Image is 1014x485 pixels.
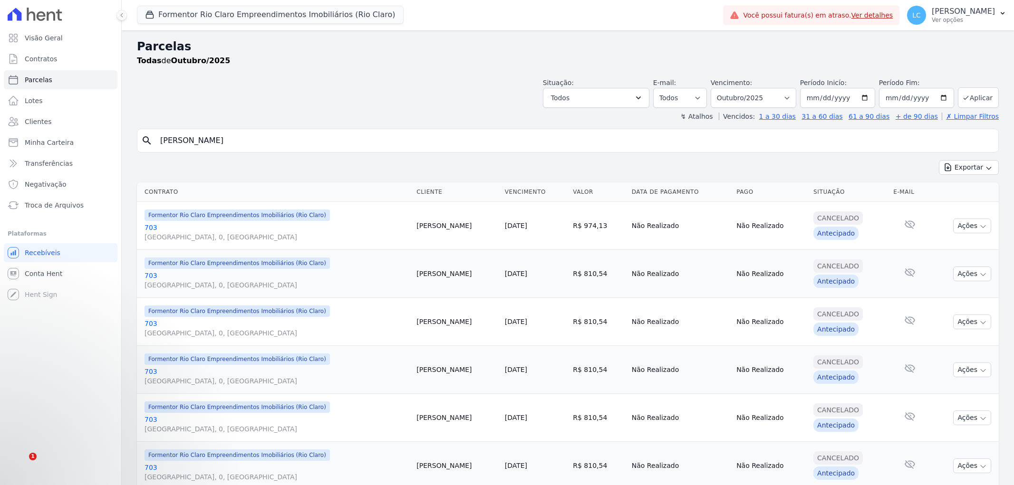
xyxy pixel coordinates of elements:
[551,92,570,104] span: Todos
[932,16,995,24] p: Ver opções
[912,12,921,19] span: LC
[4,264,117,283] a: Conta Hent
[4,91,117,110] a: Lotes
[145,401,330,413] span: Formentor Rio Claro Empreendimentos Imobiliários (Rio Claro)
[25,248,60,257] span: Recebíveis
[628,182,733,202] th: Data de Pagamento
[813,466,859,480] div: Antecipado
[569,182,628,202] th: Valor
[813,227,859,240] div: Antecipado
[653,79,676,86] label: E-mail:
[413,182,501,202] th: Cliente
[137,55,230,67] p: de
[145,223,409,242] a: 703[GEOGRAPHIC_DATA], 0, [GEOGRAPHIC_DATA]
[813,355,863,369] div: Cancelado
[810,182,889,202] th: Situação
[628,394,733,442] td: Não Realizado
[802,113,842,120] a: 31 a 60 dias
[145,472,409,482] span: [GEOGRAPHIC_DATA], 0, [GEOGRAPHIC_DATA]
[25,117,51,126] span: Clientes
[413,202,501,250] td: [PERSON_NAME]
[953,314,991,329] button: Ações
[813,323,859,336] div: Antecipado
[628,250,733,298] td: Não Realizado
[719,113,755,120] label: Vencidos:
[145,232,409,242] span: [GEOGRAPHIC_DATA], 0, [GEOGRAPHIC_DATA]
[711,79,752,86] label: Vencimento:
[501,182,570,202] th: Vencimento
[896,113,938,120] a: + de 90 dias
[800,79,847,86] label: Período Inicío:
[413,346,501,394] td: [PERSON_NAME]
[505,270,527,277] a: [DATE]
[4,112,117,131] a: Clientes
[145,424,409,434] span: [GEOGRAPHIC_DATA], 0, [GEOGRAPHIC_DATA]
[733,250,810,298] td: Não Realizado
[569,202,628,250] td: R$ 974,13
[155,131,995,150] input: Buscar por nome do lote ou do cliente
[569,346,628,394] td: R$ 810,54
[733,182,810,202] th: Pago
[733,298,810,346] td: Não Realizado
[505,366,527,373] a: [DATE]
[733,346,810,394] td: Não Realizado
[145,415,409,434] a: 703[GEOGRAPHIC_DATA], 0, [GEOGRAPHIC_DATA]
[813,403,863,417] div: Cancelado
[899,2,1014,29] button: LC [PERSON_NAME] Ver opções
[25,200,84,210] span: Troca de Arquivos
[733,394,810,442] td: Não Realizado
[4,196,117,215] a: Troca de Arquivos
[413,250,501,298] td: [PERSON_NAME]
[145,328,409,338] span: [GEOGRAPHIC_DATA], 0, [GEOGRAPHIC_DATA]
[849,113,889,120] a: 61 a 90 dias
[733,202,810,250] td: Não Realizado
[25,96,43,105] span: Lotes
[569,298,628,346] td: R$ 810,54
[25,54,57,64] span: Contratos
[25,75,52,85] span: Parcelas
[145,449,330,461] span: Formentor Rio Claro Empreendimentos Imobiliários (Rio Claro)
[141,135,153,146] i: search
[145,280,409,290] span: [GEOGRAPHIC_DATA], 0, [GEOGRAPHIC_DATA]
[145,353,330,365] span: Formentor Rio Claro Empreendimentos Imobiliários (Rio Claro)
[942,113,999,120] a: ✗ Limpar Filtros
[145,463,409,482] a: 703[GEOGRAPHIC_DATA], 0, [GEOGRAPHIC_DATA]
[505,222,527,229] a: [DATE]
[505,414,527,421] a: [DATE]
[7,393,197,459] iframe: Intercom notifications mensagem
[25,159,73,168] span: Transferências
[137,56,162,65] strong: Todas
[813,275,859,288] div: Antecipado
[628,346,733,394] td: Não Realizado
[953,266,991,281] button: Ações
[953,362,991,377] button: Ações
[813,371,859,384] div: Antecipado
[505,318,527,325] a: [DATE]
[628,298,733,346] td: Não Realizado
[939,160,999,175] button: Exportar
[171,56,231,65] strong: Outubro/2025
[25,180,67,189] span: Negativação
[145,319,409,338] a: 703[GEOGRAPHIC_DATA], 0, [GEOGRAPHIC_DATA]
[4,243,117,262] a: Recebíveis
[569,394,628,442] td: R$ 810,54
[4,133,117,152] a: Minha Carteira
[953,458,991,473] button: Ações
[145,271,409,290] a: 703[GEOGRAPHIC_DATA], 0, [GEOGRAPHIC_DATA]
[851,11,893,19] a: Ver detalhes
[569,250,628,298] td: R$ 810,54
[25,269,62,278] span: Conta Hent
[29,453,37,460] span: 1
[137,182,413,202] th: Contrato
[813,259,863,273] div: Cancelado
[879,78,954,88] label: Período Fim:
[413,394,501,442] td: [PERSON_NAME]
[137,38,999,55] h2: Parcelas
[413,298,501,346] td: [PERSON_NAME]
[958,87,999,108] button: Aplicar
[628,202,733,250] td: Não Realizado
[505,462,527,469] a: [DATE]
[4,70,117,89] a: Parcelas
[8,228,114,239] div: Plataformas
[4,49,117,68] a: Contratos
